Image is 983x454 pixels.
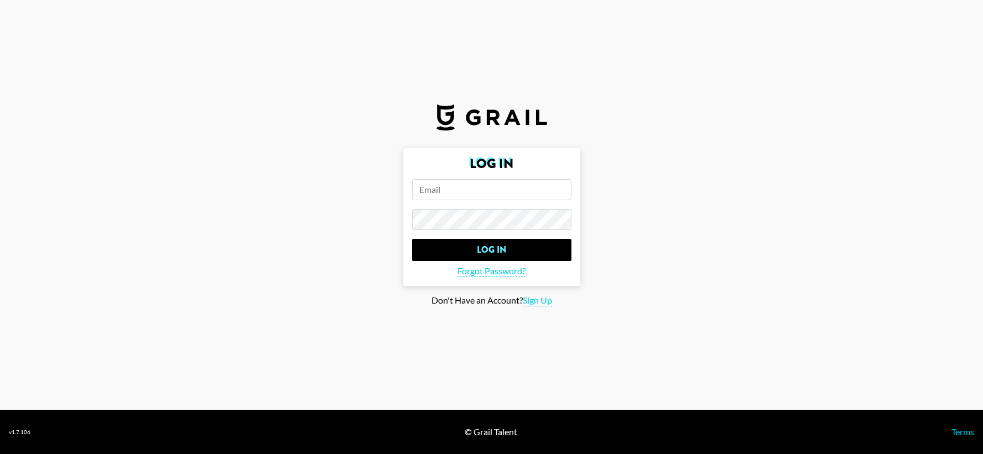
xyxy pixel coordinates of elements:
[523,295,552,306] span: Sign Up
[465,426,517,437] div: © Grail Talent
[9,429,30,436] div: v 1.7.106
[412,157,571,170] h2: Log In
[951,426,974,437] a: Terms
[412,239,571,261] input: Log In
[436,104,547,131] img: Grail Talent Logo
[412,179,571,200] input: Email
[9,295,974,306] div: Don't Have an Account?
[457,265,526,277] span: Forgot Password?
